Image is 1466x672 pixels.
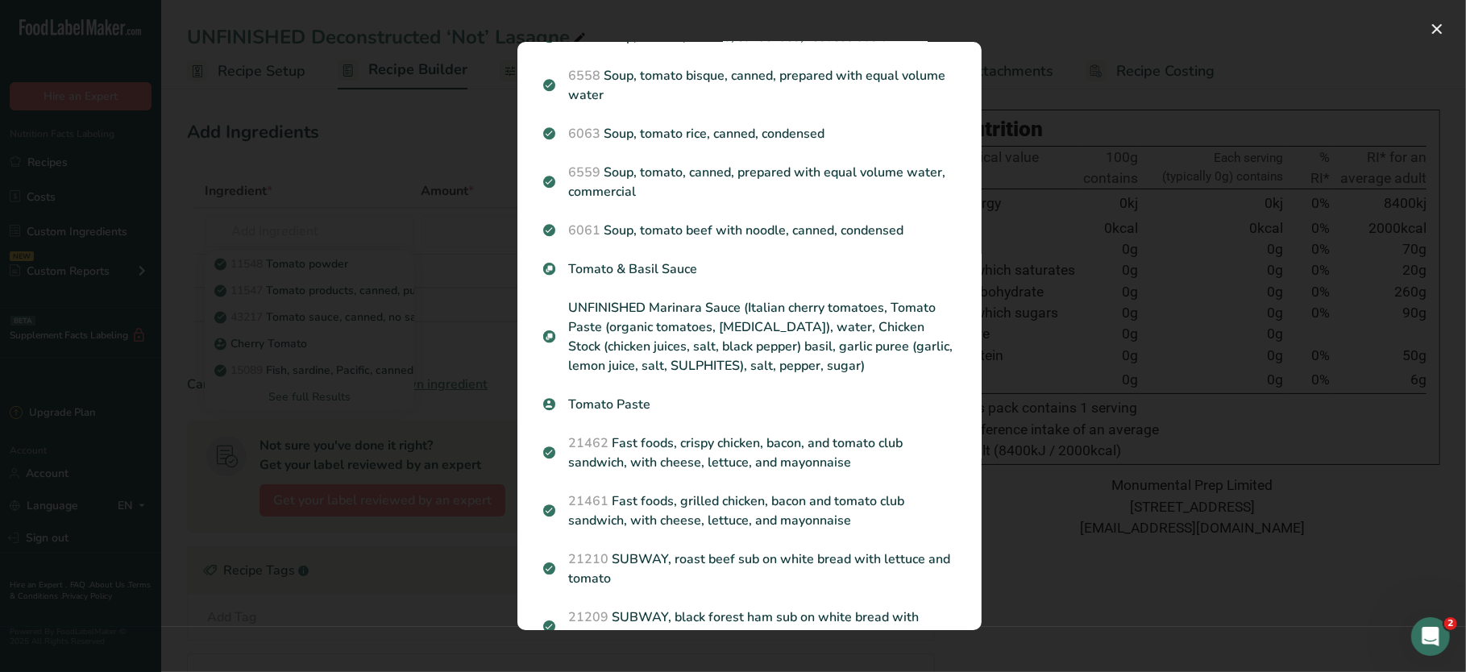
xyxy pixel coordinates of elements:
p: SUBWAY, black forest ham sub on white bread with lettuce and tomato [543,608,956,646]
p: SUBWAY, roast beef sub on white bread with lettuce and tomato [543,550,956,588]
p: Fast foods, crispy chicken, bacon, and tomato club sandwich, with cheese, lettuce, and mayonnaise [543,433,956,472]
iframe: Intercom live chat [1411,617,1450,656]
p: Soup, tomato beef with noodle, canned, condensed [543,221,956,240]
span: 6559 [569,164,601,181]
span: 6061 [569,222,601,239]
p: Fast foods, grilled chicken, bacon and tomato club sandwich, with cheese, lettuce, and mayonnaise [543,492,956,530]
p: Tomato & Basil Sauce [543,259,956,279]
span: 21209 [569,608,609,626]
p: Tomato Paste [543,395,956,414]
p: Soup, tomato, canned, prepared with equal volume water, commercial [543,163,956,201]
img: Sub Recipe [543,331,555,343]
span: 21210 [569,550,609,568]
span: 6063 [569,125,601,143]
span: 6558 [569,67,601,85]
p: Soup, tomato rice, canned, condensed [543,124,956,143]
span: 21462 [569,434,609,452]
img: Sub Recipe [543,263,555,276]
p: UNFINISHED Marinara Sauce (Italian cherry tomatoes, Tomato Paste (organic tomatoes, [MEDICAL_DATA... [543,298,956,375]
p: Soup, tomato bisque, canned, prepared with equal volume water [543,66,956,105]
span: 2 [1444,617,1457,630]
span: 21461 [569,492,609,510]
